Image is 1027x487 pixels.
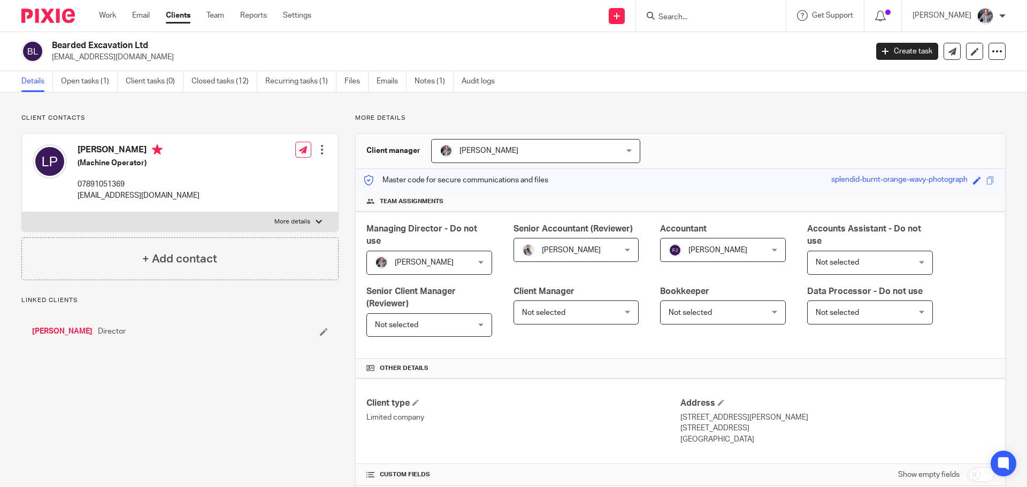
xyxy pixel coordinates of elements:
[98,326,126,337] span: Director
[513,287,574,296] span: Client Manager
[366,287,456,308] span: Senior Client Manager (Reviewer)
[459,147,518,154] span: [PERSON_NAME]
[240,10,267,21] a: Reports
[132,10,150,21] a: Email
[99,10,116,21] a: Work
[522,244,535,257] img: Pixie%2002.jpg
[415,71,454,92] a: Notes (1)
[265,71,336,92] a: Recurring tasks (1)
[375,321,418,329] span: Not selected
[513,225,633,233] span: Senior Accountant (Reviewer)
[657,13,754,22] input: Search
[366,225,477,245] span: Managing Director - Do not use
[366,145,420,156] h3: Client manager
[462,71,503,92] a: Audit logs
[166,10,190,21] a: Clients
[377,71,407,92] a: Emails
[380,364,428,373] span: Other details
[816,309,859,316] span: Not selected
[680,434,994,445] p: [GEOGRAPHIC_DATA]
[831,174,968,187] div: splendid-burnt-orange-wavy-photograph
[33,144,67,179] img: svg%3E
[366,412,680,423] p: Limited company
[142,251,217,267] h4: + Add contact
[364,175,548,185] p: Master code for secure communications and files
[898,469,960,480] label: Show empty fields
[977,7,994,25] img: -%20%20-%20studio@ingrained.co.uk%20for%20%20-20220223%20at%20101413%20-%201W1A2026.jpg
[669,244,681,257] img: svg%3E
[344,71,369,92] a: Files
[395,259,454,266] span: [PERSON_NAME]
[660,225,707,233] span: Accountant
[21,296,339,305] p: Linked clients
[366,398,680,409] h4: Client type
[206,10,224,21] a: Team
[283,10,311,21] a: Settings
[21,71,53,92] a: Details
[78,190,200,201] p: [EMAIL_ADDRESS][DOMAIN_NAME]
[680,412,994,423] p: [STREET_ADDRESS][PERSON_NAME]
[21,9,75,23] img: Pixie
[274,218,310,226] p: More details
[680,423,994,434] p: [STREET_ADDRESS]
[21,40,44,63] img: svg%3E
[380,197,443,206] span: Team assignments
[21,114,339,122] p: Client contacts
[78,179,200,190] p: 07891051369
[32,326,93,337] a: [PERSON_NAME]
[807,287,923,296] span: Data Processor - Do not use
[913,10,971,21] p: [PERSON_NAME]
[816,259,859,266] span: Not selected
[375,256,388,269] img: -%20%20-%20studio@ingrained.co.uk%20for%20%20-20220223%20at%20101413%20-%201W1A2026.jpg
[440,144,453,157] img: -%20%20-%20studio@ingrained.co.uk%20for%20%20-20220223%20at%20101413%20-%201W1A2026.jpg
[355,114,1006,122] p: More details
[126,71,183,92] a: Client tasks (0)
[522,309,565,316] span: Not selected
[366,470,680,479] h4: CUSTOM FIELDS
[680,398,994,409] h4: Address
[52,40,699,51] h2: Bearded Excavation Ltd
[660,287,709,296] span: Bookkeeper
[542,246,601,254] span: [PERSON_NAME]
[812,12,853,19] span: Get Support
[52,52,860,63] p: [EMAIL_ADDRESS][DOMAIN_NAME]
[152,144,163,155] i: Primary
[61,71,118,92] a: Open tasks (1)
[688,246,747,254] span: [PERSON_NAME]
[191,71,257,92] a: Closed tasks (12)
[78,144,200,158] h4: [PERSON_NAME]
[669,309,712,316] span: Not selected
[876,43,938,60] a: Create task
[807,225,921,245] span: Accounts Assistant - Do not use
[78,158,200,168] h5: (Machine Operator)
